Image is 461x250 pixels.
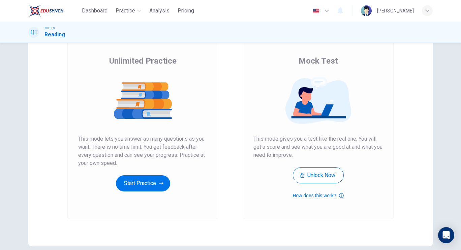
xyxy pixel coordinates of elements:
[116,7,135,15] span: Practice
[82,7,107,15] span: Dashboard
[147,5,172,17] button: Analysis
[28,4,79,17] a: EduSynch logo
[44,31,65,39] h1: Reading
[79,5,110,17] button: Dashboard
[175,5,197,17] button: Pricing
[438,227,454,243] div: Open Intercom Messenger
[109,56,177,66] span: Unlimited Practice
[312,8,320,13] img: en
[116,175,170,191] button: Start Practice
[78,135,208,167] span: This mode lets you answer as many questions as you want. There is no time limit. You get feedback...
[361,5,372,16] img: Profile picture
[253,135,383,159] span: This mode gives you a test like the real one. You will get a score and see what you are good at a...
[178,7,194,15] span: Pricing
[293,167,344,183] button: Unlock Now
[377,7,414,15] div: [PERSON_NAME]
[293,191,343,200] button: How does this work?
[113,5,144,17] button: Practice
[28,4,64,17] img: EduSynch logo
[44,26,55,31] span: TOEFL®
[299,56,338,66] span: Mock Test
[149,7,170,15] span: Analysis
